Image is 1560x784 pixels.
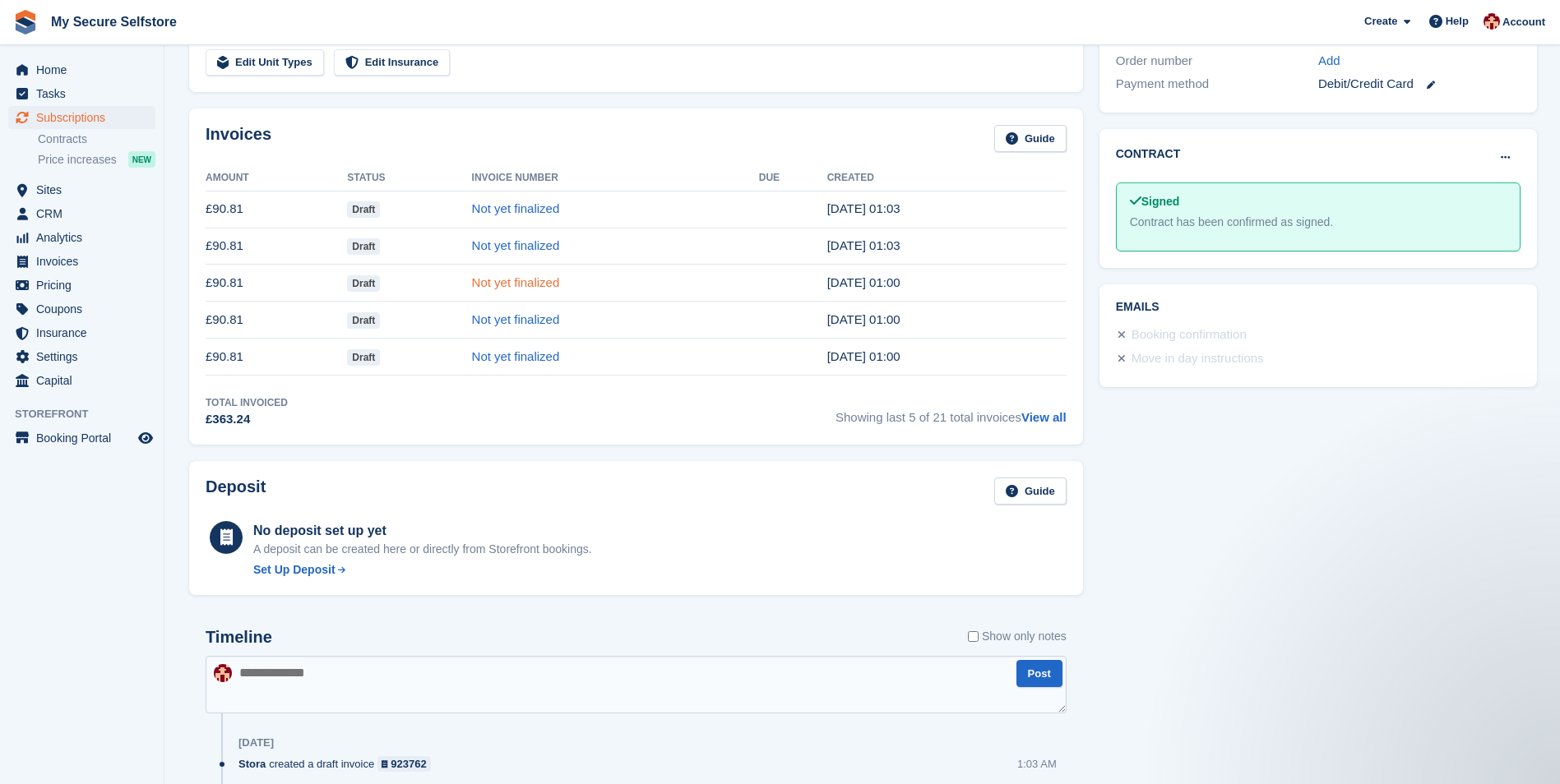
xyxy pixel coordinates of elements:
div: Booking confirmation [1132,325,1247,345]
td: £90.81 [206,265,347,302]
a: menu [8,202,155,225]
a: Not yet finalized [472,275,560,289]
div: Payment method [1116,75,1318,94]
span: Tasks [36,82,135,105]
time: 2025-09-26 00:03:55 UTC [827,201,900,215]
a: Set Up Deposit [253,561,592,579]
span: Draft [347,275,380,292]
span: Stora [238,756,266,772]
a: menu [8,345,155,368]
h2: Timeline [206,628,272,647]
div: 923762 [391,756,426,772]
span: Storefront [15,406,164,422]
a: Guide [994,125,1067,152]
span: Pricing [36,274,135,297]
a: menu [8,226,155,249]
div: created a draft invoice [238,756,439,772]
a: Not yet finalized [472,238,560,252]
span: Create [1364,13,1397,30]
span: Draft [347,312,380,329]
span: Showing last 5 of 21 total invoices [836,395,1067,429]
a: menu [8,297,155,321]
a: My Secure Selfstore [44,8,183,35]
span: Invoices [36,250,135,273]
a: menu [8,82,155,105]
div: Contract has been confirmed as signed. [1130,214,1507,231]
a: Edit Insurance [334,49,451,76]
a: Not yet finalized [472,349,560,363]
a: Not yet finalized [472,312,560,326]
span: Sites [36,178,135,201]
h2: Invoices [206,125,271,152]
span: Help [1446,13,1469,30]
p: A deposit can be created here or directly from Storefront bookings. [253,541,592,558]
a: menu [8,250,155,273]
div: [DATE] [238,736,274,749]
span: Analytics [36,226,135,249]
a: Contracts [38,131,155,147]
div: Set Up Deposit [253,561,336,579]
time: 2025-08-26 00:03:58 UTC [827,238,900,252]
a: Price increases NEW [38,150,155,168]
a: View all [1021,410,1067,424]
th: Created [827,165,1067,191]
a: Add [1318,52,1340,71]
div: Order number [1116,52,1318,71]
span: Draft [347,349,380,366]
time: 2025-05-26 00:00:46 UTC [827,349,900,363]
div: Signed [1130,193,1507,210]
time: 2025-07-26 00:00:28 UTC [827,275,900,289]
span: Subscriptions [36,106,135,129]
a: menu [8,106,155,129]
th: Amount [206,165,347,191]
div: Total Invoiced [206,395,288,410]
a: menu [8,178,155,201]
a: Preview store [136,428,155,448]
td: £90.81 [206,339,347,376]
td: £90.81 [206,228,347,265]
a: menu [8,321,155,344]
span: Settings [36,345,135,368]
div: £363.24 [206,410,288,429]
a: menu [8,58,155,81]
img: stora-icon-8386f47178a22dfd0bd8f6a31ec36ba5ce8667c1dd55bd0f319d3a0aa187defe.svg [13,10,38,35]
a: menu [8,274,155,297]
span: Draft [347,238,380,255]
a: Guide [994,477,1067,505]
img: Laura Oldroyd [1484,13,1500,30]
span: Price increases [38,152,117,168]
span: Insurance [36,321,135,344]
div: Debit/Credit Card [1318,75,1521,94]
a: 923762 [377,756,431,772]
span: Account [1502,14,1545,30]
h2: Contract [1116,145,1181,163]
a: menu [8,427,155,450]
span: Booking Portal [36,427,135,450]
div: No deposit set up yet [253,521,592,541]
label: Show only notes [968,628,1067,645]
span: Draft [347,201,380,218]
td: £90.81 [206,302,347,339]
th: Due [759,165,827,191]
th: Status [347,165,471,191]
span: Capital [36,369,135,392]
div: 1:03 AM [1017,756,1057,772]
span: CRM [36,202,135,225]
div: Move in day instructions [1132,349,1264,369]
button: Post [1016,660,1062,687]
img: Laura Oldroyd [214,664,232,682]
div: NEW [128,151,155,168]
th: Invoice Number [472,165,759,191]
td: £90.81 [206,191,347,228]
a: Edit Unit Types [206,49,324,76]
a: menu [8,369,155,392]
time: 2025-06-26 00:00:57 UTC [827,312,900,326]
h2: Emails [1116,301,1521,314]
h2: Deposit [206,477,266,505]
span: Home [36,58,135,81]
input: Show only notes [968,628,979,645]
a: Not yet finalized [472,201,560,215]
span: Coupons [36,297,135,321]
